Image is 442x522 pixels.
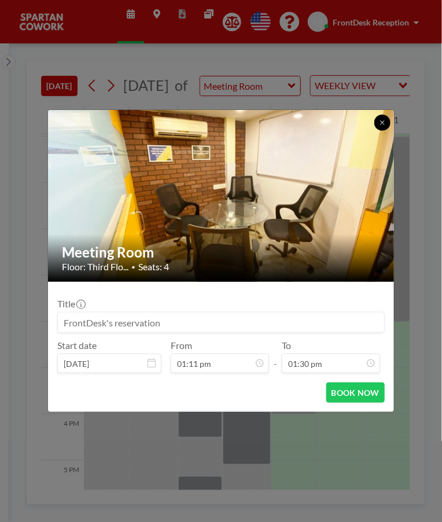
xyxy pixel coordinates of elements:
[326,383,385,403] button: BOOK NOW
[274,344,277,369] span: -
[58,313,384,332] input: FrontDesk's reservation
[57,298,84,310] label: Title
[138,261,169,273] span: Seats: 4
[62,261,128,273] span: Floor: Third Flo...
[62,244,381,261] h2: Meeting Room
[48,65,395,326] img: 537.jpg
[131,263,135,271] span: •
[282,340,291,351] label: To
[57,340,97,351] label: Start date
[171,340,192,351] label: From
